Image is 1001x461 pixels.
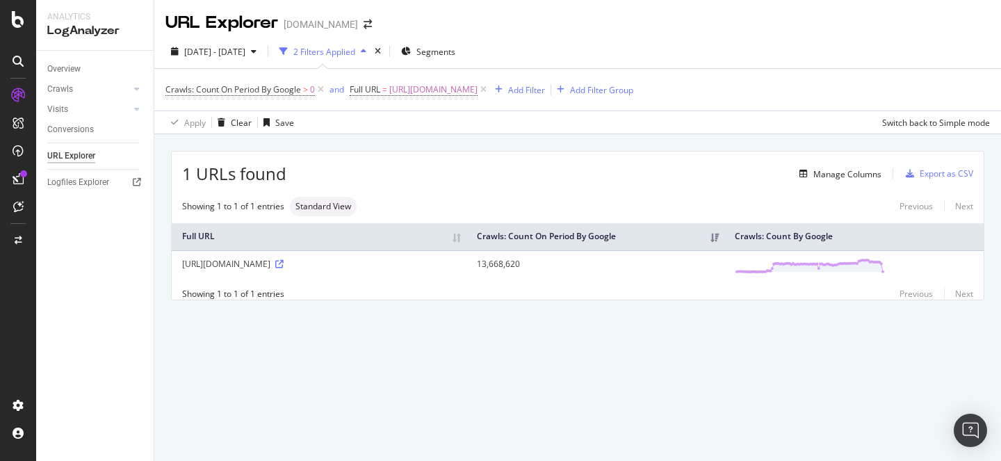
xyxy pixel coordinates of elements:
[489,81,545,98] button: Add Filter
[364,19,372,29] div: arrow-right-arrow-left
[47,82,130,97] a: Crawls
[47,11,143,23] div: Analytics
[47,82,73,97] div: Crawls
[47,102,130,117] a: Visits
[293,46,355,58] div: 2 Filters Applied
[329,83,344,96] button: and
[165,11,278,35] div: URL Explorer
[165,111,206,134] button: Apply
[372,45,384,58] div: times
[877,111,990,134] button: Switch back to Simple mode
[295,202,351,211] span: Standard View
[466,223,724,250] th: Crawls: Count On Period By Google: activate to sort column ascending
[920,168,973,179] div: Export as CSV
[274,40,372,63] button: 2 Filters Applied
[310,80,315,99] span: 0
[172,223,466,250] th: Full URL: activate to sort column ascending
[47,149,144,163] a: URL Explorer
[466,250,724,281] td: 13,668,620
[47,62,144,76] a: Overview
[396,40,461,63] button: Segments
[329,83,344,95] div: and
[212,111,252,134] button: Clear
[184,117,206,129] div: Apply
[275,117,294,129] div: Save
[47,122,94,137] div: Conversions
[184,46,245,58] span: [DATE] - [DATE]
[182,288,284,300] div: Showing 1 to 1 of 1 entries
[570,84,633,96] div: Add Filter Group
[47,175,144,190] a: Logfiles Explorer
[954,414,987,447] div: Open Intercom Messenger
[551,81,633,98] button: Add Filter Group
[47,102,68,117] div: Visits
[47,62,81,76] div: Overview
[182,162,286,186] span: 1 URLs found
[47,23,143,39] div: LogAnalyzer
[258,111,294,134] button: Save
[303,83,308,95] span: >
[794,165,881,182] button: Manage Columns
[724,223,984,250] th: Crawls: Count By Google
[290,197,357,216] div: neutral label
[416,46,455,58] span: Segments
[389,80,478,99] span: [URL][DOMAIN_NAME]
[231,117,252,129] div: Clear
[165,83,301,95] span: Crawls: Count On Period By Google
[182,200,284,212] div: Showing 1 to 1 of 1 entries
[882,117,990,129] div: Switch back to Simple mode
[284,17,358,31] div: [DOMAIN_NAME]
[900,163,973,185] button: Export as CSV
[813,168,881,180] div: Manage Columns
[47,175,109,190] div: Logfiles Explorer
[508,84,545,96] div: Add Filter
[182,258,456,270] div: [URL][DOMAIN_NAME]
[165,40,262,63] button: [DATE] - [DATE]
[382,83,387,95] span: =
[350,83,380,95] span: Full URL
[47,149,95,163] div: URL Explorer
[47,122,144,137] a: Conversions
